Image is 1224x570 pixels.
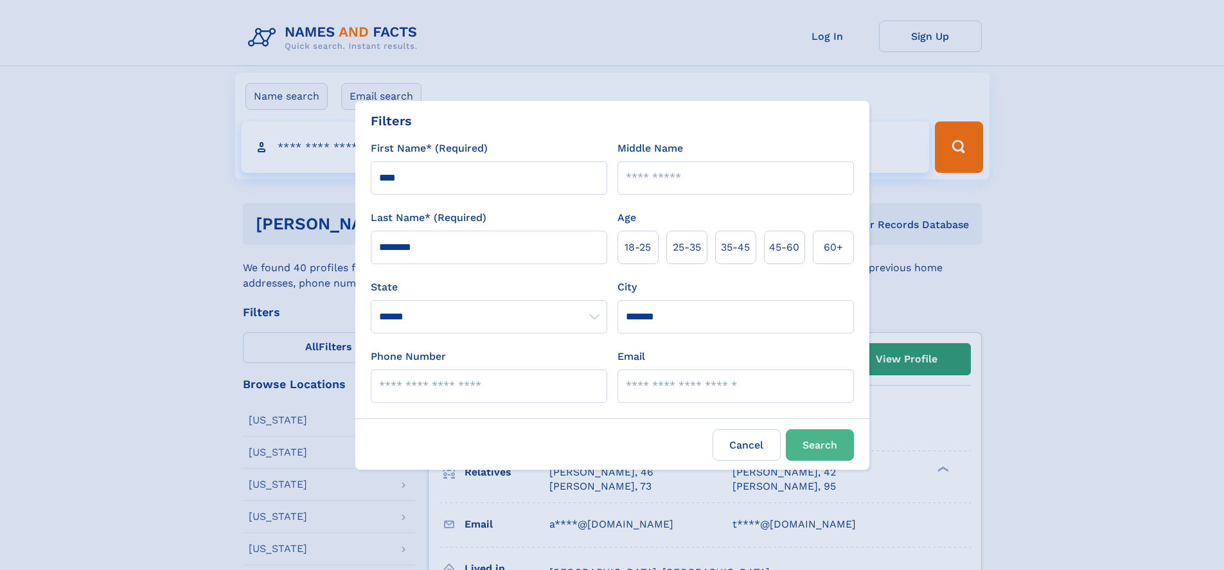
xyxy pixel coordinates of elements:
[617,349,645,364] label: Email
[713,429,781,461] label: Cancel
[721,240,750,255] span: 35‑45
[371,141,488,156] label: First Name* (Required)
[371,111,412,130] div: Filters
[617,280,637,295] label: City
[617,141,683,156] label: Middle Name
[371,210,486,226] label: Last Name* (Required)
[824,240,843,255] span: 60+
[371,280,607,295] label: State
[617,210,636,226] label: Age
[371,349,446,364] label: Phone Number
[786,429,854,461] button: Search
[625,240,651,255] span: 18‑25
[673,240,701,255] span: 25‑35
[769,240,799,255] span: 45‑60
